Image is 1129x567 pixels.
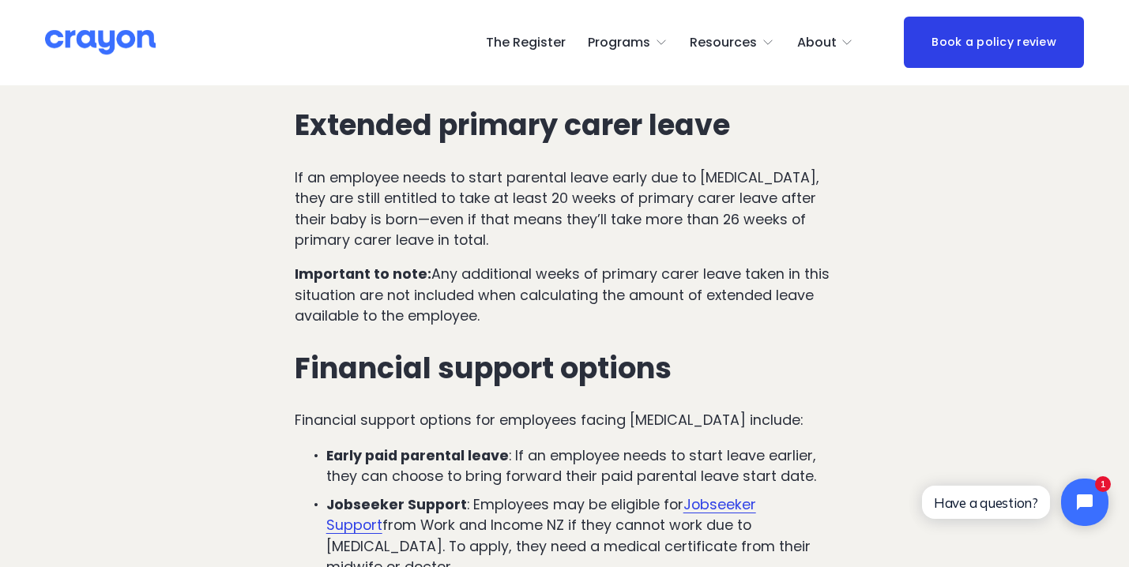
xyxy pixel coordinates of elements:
[326,445,835,487] p: : If an employee needs to start leave earlier, they can choose to bring forward their paid parent...
[295,167,835,251] p: If an employee needs to start parental leave early due to [MEDICAL_DATA], they are still entitled...
[588,30,668,55] a: folder dropdown
[326,494,756,535] a: Jobseeker Support
[486,30,566,55] a: The Register
[295,264,431,283] strong: Important to note:
[295,109,835,142] h3: Extended primary carer leave
[797,30,854,55] a: folder dropdown
[797,32,837,54] span: About
[295,410,835,431] p: Financial support options for employees facing [MEDICAL_DATA] include:
[904,17,1083,68] a: Book a policy review
[295,352,835,385] h3: Financial support options
[909,465,1122,539] iframe: Tidio Chat
[588,32,650,54] span: Programs
[295,264,835,327] p: Any additional weeks of primary carer leave taken in this situation are not included when calcula...
[45,28,156,56] img: Crayon
[326,494,467,514] strong: Jobseeker Support
[690,32,757,54] span: Resources
[690,30,774,55] a: folder dropdown
[326,445,509,465] strong: Early paid parental leave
